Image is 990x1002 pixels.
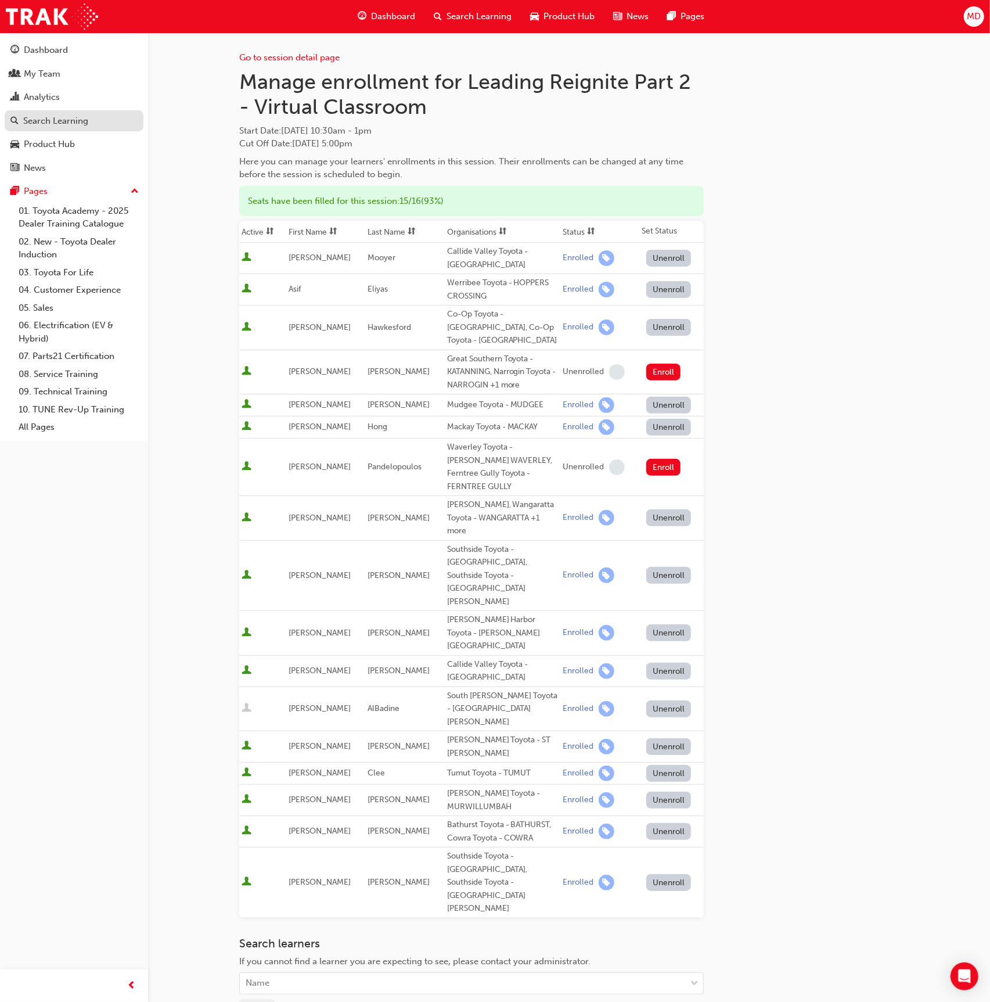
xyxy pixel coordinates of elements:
[445,221,561,243] th: Toggle SortBy
[658,5,714,28] a: pages-iconPages
[358,9,366,24] span: guage-icon
[239,138,352,149] span: Cut Off Date : [DATE] 5:00pm
[368,284,388,294] span: Eliyas
[424,5,521,28] a: search-iconSearch Learning
[24,161,46,175] div: News
[563,422,594,433] div: Enrolled
[639,221,704,243] th: Set Status
[289,284,301,294] span: Asif
[368,322,411,332] span: Hawkesford
[599,792,614,808] span: learningRecordVerb_ENROLL-icon
[563,795,594,806] div: Enrolled
[289,703,351,713] span: [PERSON_NAME]
[599,568,614,583] span: learningRecordVerb_ENROLL-icon
[14,418,143,436] a: All Pages
[239,69,704,120] h1: Manage enrollment for Leading Reignite Part 2 - Virtual Classroom
[588,227,596,237] span: sorting-icon
[289,513,351,523] span: [PERSON_NAME]
[599,701,614,717] span: learningRecordVerb_ENROLL-icon
[5,110,143,132] a: Search Learning
[563,367,604,378] div: Unenrolled
[609,364,625,380] span: learningRecordVerb_NONE-icon
[447,498,559,538] div: [PERSON_NAME], Wangaratta Toyota - WANGARATTA +1 more
[10,163,19,174] span: news-icon
[563,741,594,752] div: Enrolled
[368,628,430,638] span: [PERSON_NAME]
[447,734,559,760] div: [PERSON_NAME] Toyota - ST [PERSON_NAME]
[646,663,692,680] button: Unenroll
[646,509,692,526] button: Unenroll
[368,768,385,778] span: Clee
[239,124,704,138] span: Start Date :
[5,181,143,202] button: Pages
[5,39,143,61] a: Dashboard
[14,347,143,365] a: 07. Parts21 Certification
[368,741,430,751] span: [PERSON_NAME]
[289,422,351,432] span: [PERSON_NAME]
[10,69,19,80] span: people-icon
[5,87,143,108] a: Analytics
[368,513,430,523] span: [PERSON_NAME]
[447,398,559,412] div: Mudgee Toyota - MUDGEE
[281,125,372,136] span: [DATE] 10:30am - 1pm
[447,818,559,845] div: Bathurst Toyota - BATHURST, Cowra Toyota - COWRA
[599,824,614,839] span: learningRecordVerb_ENROLL-icon
[239,52,340,63] a: Go to session detail page
[14,202,143,233] a: 01. Toyota Academy - 2025 Dealer Training Catalogue
[646,459,681,476] button: Enroll
[368,666,430,676] span: [PERSON_NAME]
[599,319,614,335] span: learningRecordVerb_ENROLL-icon
[447,658,559,684] div: Callide Valley Toyota - [GEOGRAPHIC_DATA]
[613,9,622,24] span: news-icon
[266,227,274,237] span: sorting-icon
[289,367,351,376] span: [PERSON_NAME]
[289,462,351,472] span: [PERSON_NAME]
[289,570,351,580] span: [PERSON_NAME]
[447,10,512,23] span: Search Learning
[646,738,692,755] button: Unenroll
[368,703,399,713] span: AlBadine
[10,116,19,127] span: search-icon
[242,703,251,714] span: User is inactive
[563,627,594,638] div: Enrolled
[10,186,19,197] span: pages-icon
[242,665,251,677] span: User is active
[563,512,594,523] div: Enrolled
[239,956,591,967] span: If you cannot find a learner you are expecting to see, please contact your administrator.
[408,227,416,237] span: sorting-icon
[563,768,594,779] div: Enrolled
[5,37,143,181] button: DashboardMy TeamAnalyticsSearch LearningProduct HubNews
[365,221,444,243] th: Toggle SortBy
[289,322,351,332] span: [PERSON_NAME]
[646,792,692,809] button: Unenroll
[289,400,351,410] span: [PERSON_NAME]
[561,221,639,243] th: Toggle SortBy
[10,45,19,56] span: guage-icon
[242,366,251,378] span: User is active
[368,422,387,432] span: Hong
[14,401,143,419] a: 10. TUNE Rev-Up Training
[24,91,60,104] div: Analytics
[242,794,251,806] span: User is active
[289,628,351,638] span: [PERSON_NAME]
[447,276,559,303] div: Werribee Toyota - HOPPERS CROSSING
[14,299,143,317] a: 05. Sales
[242,512,251,524] span: User is active
[14,365,143,383] a: 08. Service Training
[563,703,594,714] div: Enrolled
[530,9,539,24] span: car-icon
[242,461,251,473] span: User is active
[646,419,692,436] button: Unenroll
[447,421,559,434] div: Mackay Toyota - MACKAY
[329,227,337,237] span: sorting-icon
[368,570,430,580] span: [PERSON_NAME]
[368,253,395,263] span: Mooyer
[646,874,692,891] button: Unenroll
[348,5,424,28] a: guage-iconDashboard
[563,284,594,295] div: Enrolled
[242,322,251,333] span: User is active
[599,419,614,435] span: learningRecordVerb_ENROLL-icon
[499,227,507,237] span: sorting-icon
[14,281,143,299] a: 04. Customer Experience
